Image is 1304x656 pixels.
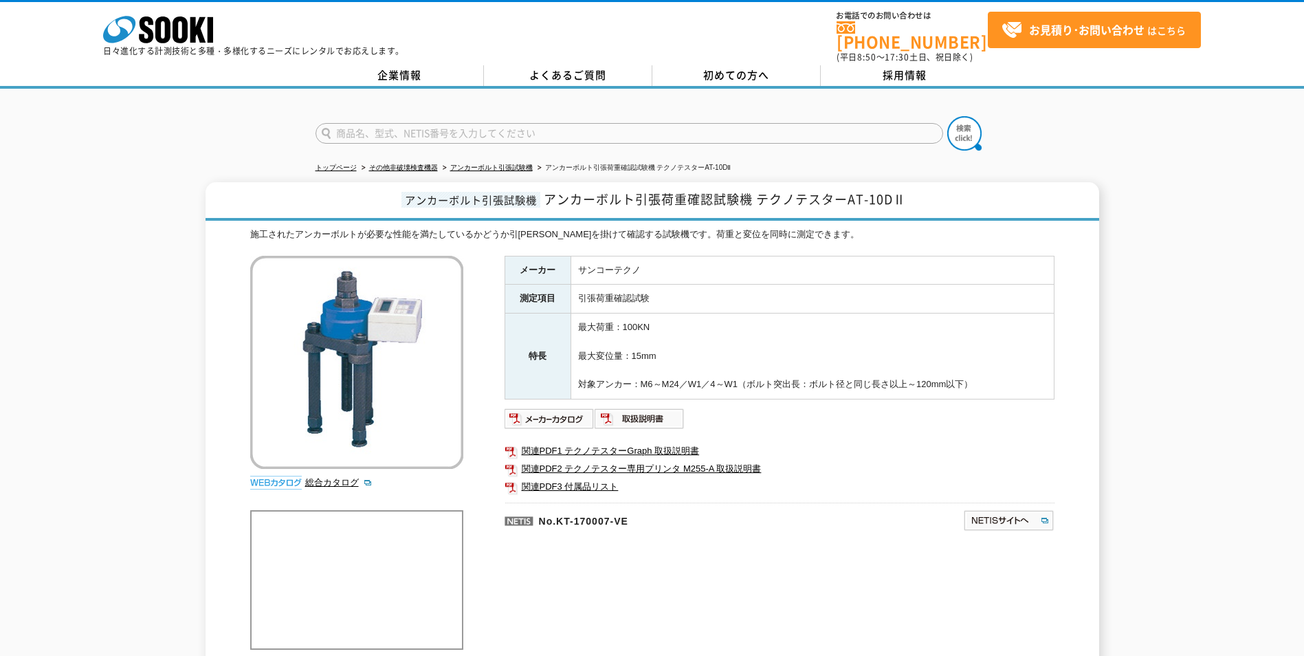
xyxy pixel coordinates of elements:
[595,408,685,430] img: 取扱説明書
[505,442,1054,460] a: 関連PDF1 テクノテスターGraph 取扱説明書
[837,12,988,20] span: お電話でのお問い合わせは
[505,478,1054,496] a: 関連PDF3 付属品リスト
[988,12,1201,48] a: お見積り･お問い合わせはこちら
[652,65,821,86] a: 初めての方へ
[505,460,1054,478] a: 関連PDF2 テクノテスター専用プリンタ M255-A 取扱説明書
[703,67,769,83] span: 初めての方へ
[1029,21,1145,38] strong: お見積り･お問い合わせ
[250,476,302,490] img: webカタログ
[484,65,652,86] a: よくあるご質問
[571,285,1054,314] td: 引張荷重確認試験
[571,314,1054,400] td: 最大荷重：100KN 最大変位量：15mm 対象アンカー：M6～M24／W1／4～W1（ボルト突出長：ボルト径と同じ長さ以上～120mm以下）
[544,190,906,208] span: アンカーボルト引張荷重確認試験機 テクノテスターAT-10DⅡ
[369,164,438,171] a: その他非破壊検査機器
[837,21,988,50] a: [PHONE_NUMBER]
[316,164,357,171] a: トップページ
[401,192,540,208] span: アンカーボルト引張試験機
[505,285,571,314] th: 測定項目
[505,408,595,430] img: メーカーカタログ
[505,417,595,427] a: メーカーカタログ
[505,256,571,285] th: メーカー
[505,503,830,536] p: No.KT-170007-VE
[535,161,731,175] li: アンカーボルト引張荷重確認試験機 テクノテスターAT-10DⅡ
[305,477,373,488] a: 総合カタログ
[316,65,484,86] a: 企業情報
[250,256,463,469] img: アンカーボルト引張荷重確認試験機 テクノテスターAT-10DⅡ
[571,256,1054,285] td: サンコーテクノ
[885,51,909,63] span: 17:30
[103,47,404,55] p: 日々進化する計測技術と多種・多様化するニーズにレンタルでお応えします。
[857,51,876,63] span: 8:50
[821,65,989,86] a: 採用情報
[837,51,973,63] span: (平日 ～ 土日、祝日除く)
[250,228,1054,242] div: 施工されたアンカーボルトが必要な性能を満たしているかどうか引[PERSON_NAME]を掛けて確認する試験機です。荷重と変位を同時に測定できます。
[963,510,1054,532] img: NETISサイトへ
[595,417,685,427] a: 取扱説明書
[1002,20,1186,41] span: はこちら
[450,164,533,171] a: アンカーボルト引張試験機
[316,123,943,144] input: 商品名、型式、NETIS番号を入力してください
[505,314,571,400] th: 特長
[947,116,982,151] img: btn_search.png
